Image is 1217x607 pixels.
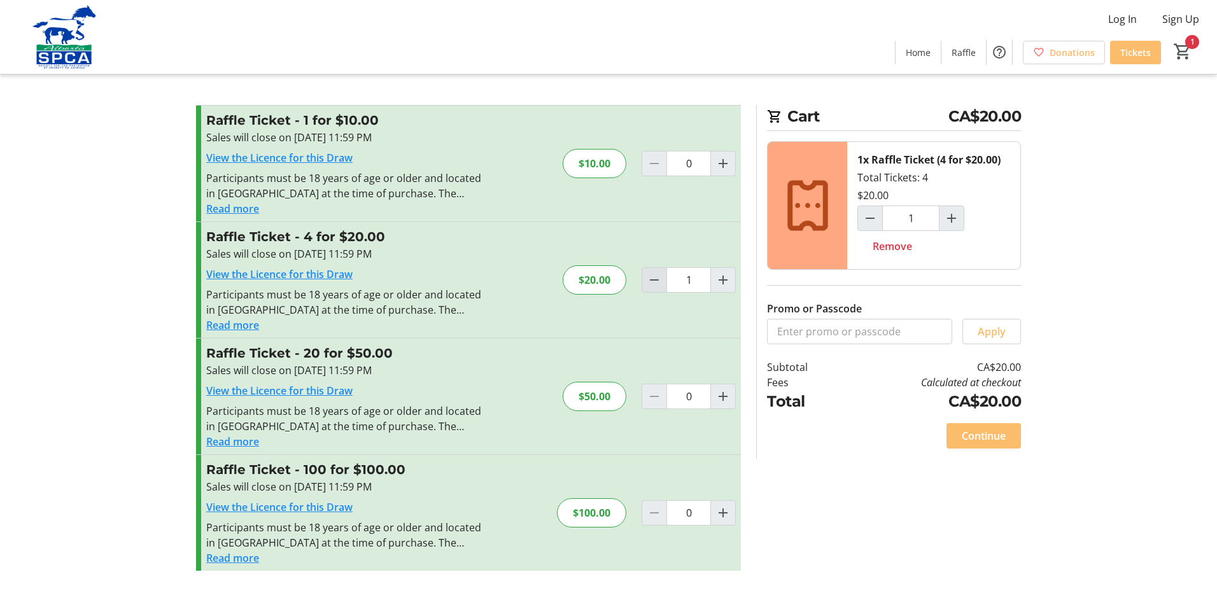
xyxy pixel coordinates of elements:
[711,151,735,176] button: Increment by one
[206,479,484,494] div: Sales will close on [DATE] 11:59 PM
[857,188,889,203] div: $20.00
[563,149,626,178] div: $10.00
[206,267,353,281] a: View the Licence for this Draw
[841,390,1021,413] td: CA$20.00
[1162,11,1199,27] span: Sign Up
[206,550,259,566] button: Read more
[1023,41,1105,64] a: Donations
[767,359,841,375] td: Subtotal
[857,234,927,259] button: Remove
[1108,11,1137,27] span: Log In
[206,384,353,398] a: View the Licence for this Draw
[557,498,626,527] div: $100.00
[206,151,353,165] a: View the Licence for this Draw
[206,171,484,201] div: Participants must be 18 years of age or older and located in [GEOGRAPHIC_DATA] at the time of pur...
[1152,9,1209,29] button: Sign Up
[206,500,353,514] a: View the Licence for this Draw
[941,41,986,64] a: Raffle
[711,384,735,408] button: Increment by one
[906,46,931,59] span: Home
[978,324,1006,339] span: Apply
[206,403,484,434] div: Participants must be 18 years of age or older and located in [GEOGRAPHIC_DATA] at the time of pur...
[767,375,841,390] td: Fees
[666,151,711,176] input: Raffle Ticket Quantity
[987,39,1012,65] button: Help
[767,390,841,413] td: Total
[711,268,735,292] button: Increment by one
[711,501,735,525] button: Increment by one
[666,384,711,409] input: Raffle Ticket Quantity
[666,267,711,293] input: Raffle Ticket Quantity
[206,363,484,378] div: Sales will close on [DATE] 11:59 PM
[767,301,862,316] label: Promo or Passcode
[206,201,259,216] button: Read more
[206,287,484,317] div: Participants must be 18 years of age or older and located in [GEOGRAPHIC_DATA] at the time of pur...
[1098,9,1147,29] button: Log In
[666,500,711,526] input: Raffle Ticket Quantity
[206,130,484,145] div: Sales will close on [DATE] 11:59 PM
[841,375,1021,390] td: Calculated at checkout
[952,46,976,59] span: Raffle
[858,206,882,230] button: Decrement by one
[939,206,964,230] button: Increment by one
[946,423,1021,449] button: Continue
[962,319,1021,344] button: Apply
[847,142,1020,269] div: Total Tickets: 4
[1120,46,1151,59] span: Tickets
[206,460,484,479] h3: Raffle Ticket - 100 for $100.00
[206,317,259,333] button: Read more
[206,227,484,246] h3: Raffle Ticket - 4 for $20.00
[1171,40,1194,63] button: Cart
[642,268,666,292] button: Decrement by one
[767,105,1021,131] h2: Cart
[962,428,1006,443] span: Continue
[563,265,626,295] div: $20.00
[882,206,939,231] input: Raffle Ticket (4 for $20.00) Quantity
[896,41,941,64] a: Home
[206,520,484,550] div: Participants must be 18 years of age or older and located in [GEOGRAPHIC_DATA] at the time of pur...
[563,382,626,411] div: $50.00
[841,359,1021,375] td: CA$20.00
[206,246,484,262] div: Sales will close on [DATE] 11:59 PM
[206,434,259,449] button: Read more
[857,152,1001,167] div: 1x Raffle Ticket (4 for $20.00)
[8,5,121,69] img: Alberta SPCA's Logo
[767,319,952,344] input: Enter promo or passcode
[1110,41,1161,64] a: Tickets
[948,105,1021,128] span: CA$20.00
[206,344,484,363] h3: Raffle Ticket - 20 for $50.00
[206,111,484,130] h3: Raffle Ticket - 1 for $10.00
[873,239,912,254] span: Remove
[1050,46,1095,59] span: Donations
